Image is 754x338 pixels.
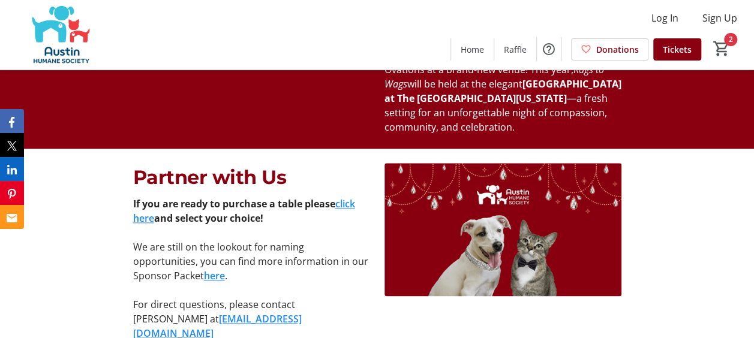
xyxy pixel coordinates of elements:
em: Rags to Wags [384,63,604,90]
span: Log In [651,11,678,25]
a: Home [451,38,494,61]
span: —a fresh setting for an unforgettable night of compassion, community, and celebration. [384,92,608,134]
span: Donations [596,43,639,56]
p: Partner with Us [133,163,370,192]
a: click here [133,197,355,225]
button: Log In [642,8,688,28]
a: here [204,269,225,282]
span: Raffle [504,43,527,56]
button: Sign Up [693,8,747,28]
span: Tickets [663,43,692,56]
p: We are still on the lookout for naming opportunities, you can find more information in our Sponso... [133,240,370,283]
strong: [GEOGRAPHIC_DATA] at The [GEOGRAPHIC_DATA][US_STATE] [384,77,621,105]
button: Help [537,37,561,61]
img: undefined [384,163,621,296]
a: Donations [571,38,648,61]
img: Austin Humane Society's Logo [7,5,114,65]
span: Home [461,43,484,56]
a: Tickets [653,38,701,61]
a: Raffle [494,38,536,61]
strong: If you are ready to purchase a table please and select your choice! [133,197,355,225]
button: Cart [711,38,732,59]
span: We’re excited to celebrate 20 Years of Standing Ovations at a brand-new venue! This year, [384,49,597,76]
span: will be held at the elegant [407,77,522,90]
span: Sign Up [702,11,737,25]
